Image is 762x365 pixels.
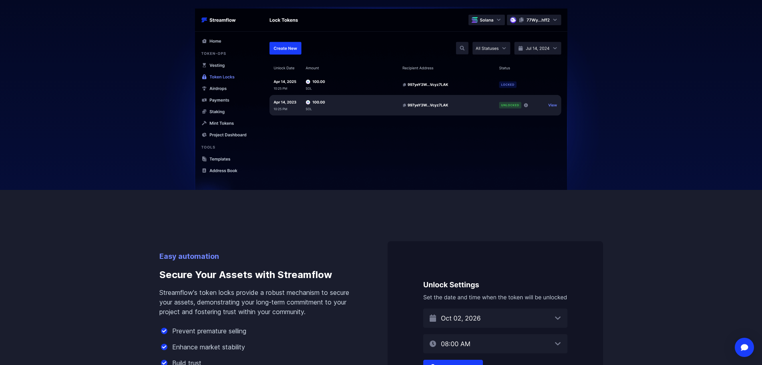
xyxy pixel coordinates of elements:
img: Hero Image [153,7,609,210]
p: Prevent premature selling [172,326,246,336]
div: Open Intercom Messenger [735,338,754,357]
p: Streamflow's token locks provide a robust mechanism to secure your assets, demonstrating your lon... [159,288,362,317]
p: Easy automation [159,251,362,262]
p: Enhance market stability [172,342,245,352]
h3: Secure Your Assets with Streamflow [159,262,362,288]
